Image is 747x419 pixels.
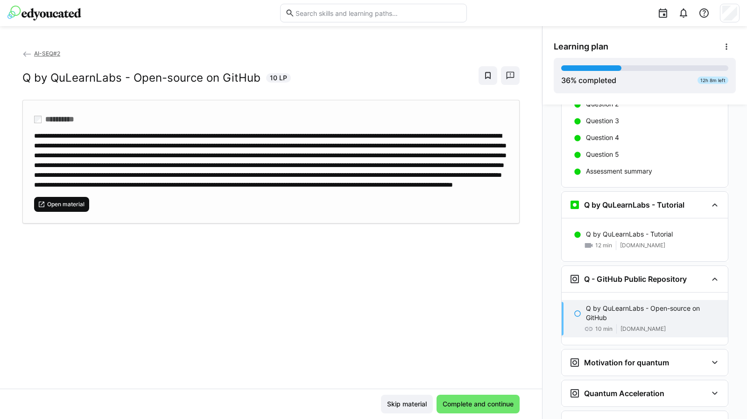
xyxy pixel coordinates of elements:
input: Search skills and learning paths… [295,9,462,17]
button: Open material [34,197,89,212]
span: Skip material [386,399,428,409]
div: 12h 8m left [698,77,728,84]
p: Question 5 [586,150,619,159]
h3: Quantum Acceleration [584,389,664,398]
div: % completed [561,75,616,86]
p: Question 3 [586,116,619,126]
p: Q by QuLearnLabs - Tutorial [586,230,673,239]
span: 10 LP [270,73,287,83]
h3: Q by QuLearnLabs - Tutorial [584,200,684,209]
p: Assessment summary [586,167,652,176]
span: Open material [46,201,85,208]
span: 36 [561,76,571,85]
span: Learning plan [554,42,608,52]
span: Complete and continue [441,399,515,409]
a: AI-SEQ#2 [22,50,60,57]
span: AI-SEQ#2 [34,50,60,57]
h2: Q by QuLearnLabs - Open-source on GitHub [22,71,261,85]
p: Q by QuLearnLabs - Open-source on GitHub [586,304,720,322]
button: Skip material [381,395,433,413]
span: [DOMAIN_NAME] [620,325,666,333]
span: [DOMAIN_NAME] [620,242,665,249]
button: Complete and continue [437,395,520,413]
span: 12 min [595,242,612,249]
span: 10 min [595,325,613,333]
h3: Q - GitHub Public Repository [584,274,687,284]
h3: Motivation for quantum [584,358,669,367]
p: Question 4 [586,133,619,142]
